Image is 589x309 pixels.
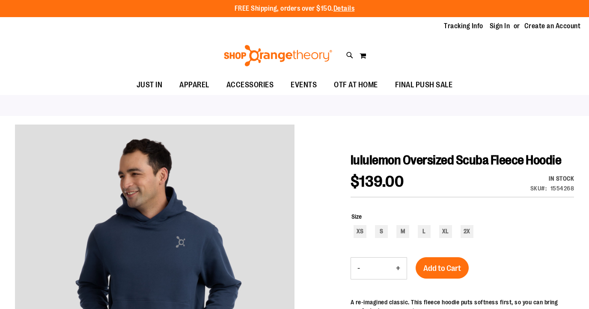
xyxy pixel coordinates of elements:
[418,225,431,238] div: L
[550,184,574,193] div: 1554268
[334,75,378,95] span: OTF AT HOME
[291,75,317,95] span: EVENTS
[137,75,163,95] span: JUST IN
[416,257,469,279] button: Add to Cart
[439,225,452,238] div: XL
[530,185,547,192] strong: SKU
[333,5,355,12] a: Details
[179,75,209,95] span: APPAREL
[351,213,362,220] span: Size
[375,225,388,238] div: S
[490,21,510,31] a: Sign In
[395,75,453,95] span: FINAL PUSH SALE
[530,174,574,183] div: In stock
[366,258,390,279] input: Product quantity
[444,21,483,31] a: Tracking Info
[390,258,407,279] button: Increase product quantity
[530,174,574,183] div: Availability
[351,258,366,279] button: Decrease product quantity
[354,225,366,238] div: XS
[235,4,355,14] p: FREE Shipping, orders over $150.
[461,225,473,238] div: 2X
[351,173,404,190] span: $139.00
[396,225,409,238] div: M
[524,21,581,31] a: Create an Account
[423,264,461,273] span: Add to Cart
[223,45,333,66] img: Shop Orangetheory
[351,153,562,167] span: lululemon Oversized Scuba Fleece Hoodie
[226,75,274,95] span: ACCESSORIES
